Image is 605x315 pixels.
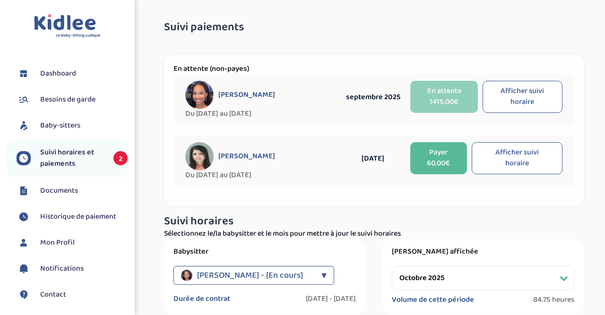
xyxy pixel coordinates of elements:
div: ▼ [321,266,327,285]
a: Contact [17,288,128,302]
h3: Suivi horaires [164,215,584,228]
span: 2 [113,151,128,165]
span: Documents [40,185,78,196]
a: Historique de paiement [17,210,128,224]
a: Mon Profil [17,236,128,250]
img: avatar [185,142,214,170]
label: Durée de contrat [173,294,230,304]
img: dashboard.svg [17,67,31,81]
span: Historique de paiement [40,211,116,222]
a: Baby-sitters [17,119,128,133]
button: En attente 1415.00€ [410,81,478,113]
span: [PERSON_NAME] [218,152,275,161]
p: Sélectionnez le/la babysitter et le mois pour mettre à jour le suivi horaires [164,228,584,239]
img: suivihoraire.svg [17,210,31,224]
img: notification.svg [17,262,31,276]
span: Du [DATE] au [DATE] [185,170,341,180]
span: Suivi horaires et paiements [40,147,104,170]
div: [DATE] [340,153,406,164]
img: avatar [185,81,214,109]
span: Notifications [40,263,84,274]
button: Payer 60.00€ [410,142,467,174]
img: logo.svg [34,14,101,38]
span: [PERSON_NAME] - [En cours] [197,266,303,285]
span: Besoins de garde [40,94,95,105]
a: Notifications [17,262,128,276]
img: contact.svg [17,288,31,302]
a: Suivi horaires et paiements 2 [17,147,128,170]
span: Mon Profil [40,237,75,248]
label: Babysitter [173,247,356,256]
label: [PERSON_NAME] affichée [392,247,574,256]
span: Contact [40,289,66,300]
label: Volume de cette période [392,295,474,305]
span: 84.75 heures [533,295,574,305]
span: Suivi paiements [164,21,244,34]
span: Dashboard [40,68,76,79]
a: Dashboard [17,67,128,81]
span: Baby-sitters [40,120,80,131]
span: Du [DATE] au [DATE] [185,109,341,119]
img: documents.svg [17,184,31,198]
span: [PERSON_NAME] [218,90,275,100]
a: Documents [17,184,128,198]
button: Afficher suivi horaire [472,142,562,174]
img: avatar_cruz-emelie_2025_04_02_01_03_54.png [181,270,192,281]
img: profil.svg [17,236,31,250]
div: septembre 2025 [340,91,406,103]
img: besoin.svg [17,93,31,107]
button: Afficher suivi horaire [483,81,562,113]
label: [DATE] - [DATE] [306,294,356,304]
a: Besoins de garde [17,93,128,107]
img: babysitters.svg [17,119,31,133]
img: suivihoraire.svg [17,151,31,165]
p: En attente (non-payes) [173,64,574,74]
